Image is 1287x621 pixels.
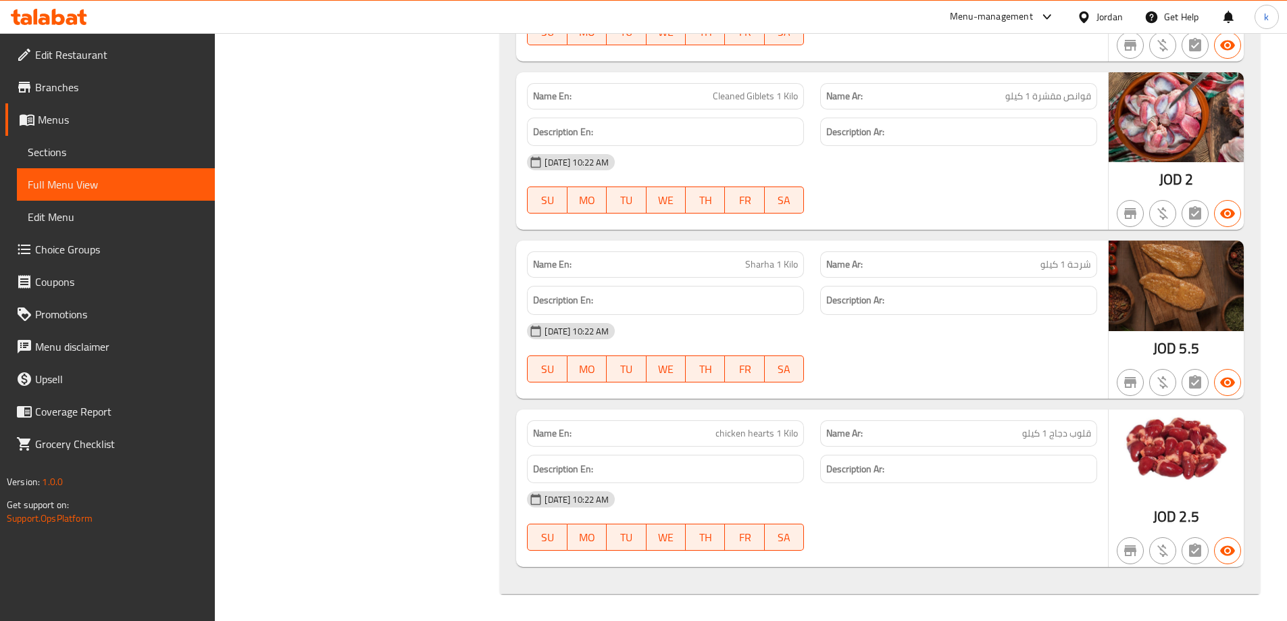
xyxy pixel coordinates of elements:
[1185,166,1193,193] span: 2
[17,201,215,233] a: Edit Menu
[35,79,204,95] span: Branches
[5,330,215,363] a: Menu disclaimer
[573,359,601,379] span: MO
[527,187,567,214] button: SU
[7,510,93,527] a: Support.OpsPlatform
[35,436,204,452] span: Grocery Checklist
[5,395,215,428] a: Coverage Report
[691,359,720,379] span: TH
[533,257,572,272] strong: Name En:
[1182,537,1209,564] button: Not has choices
[647,187,686,214] button: WE
[533,461,593,478] strong: Description En:
[35,241,204,257] span: Choice Groups
[17,168,215,201] a: Full Menu View
[826,292,884,309] strong: Description Ar:
[539,325,614,338] span: [DATE] 10:22 AM
[533,22,561,42] span: SU
[527,524,567,551] button: SU
[1149,369,1176,396] button: Purchased item
[1096,9,1123,24] div: Jordan
[1040,257,1091,272] span: شرحة 1 كيلو
[826,257,863,272] strong: Name Ar:
[28,176,204,193] span: Full Menu View
[573,191,601,210] span: MO
[1182,369,1209,396] button: Not has choices
[770,191,799,210] span: SA
[1153,335,1176,362] span: JOD
[1214,200,1241,227] button: Available
[1153,503,1176,530] span: JOD
[686,187,725,214] button: TH
[533,528,561,547] span: SU
[1109,72,1244,162] img: %D9%83%D9%8A%D9%84%D9%88_%D9%82%D9%88%D8%A7%D9%86%D8%B5_%D9%85%D9%82%D8%B4%D8%B1%D8%A963895947849...
[652,528,680,547] span: WE
[725,524,764,551] button: FR
[533,292,593,309] strong: Description En:
[539,156,614,169] span: [DATE] 10:22 AM
[686,355,725,382] button: TH
[5,266,215,298] a: Coupons
[730,528,759,547] span: FR
[765,187,804,214] button: SA
[770,528,799,547] span: SA
[730,359,759,379] span: FR
[1179,503,1198,530] span: 2.5
[35,47,204,63] span: Edit Restaurant
[539,493,614,506] span: [DATE] 10:22 AM
[527,355,567,382] button: SU
[647,355,686,382] button: WE
[1109,241,1244,330] img: %D9%83%D9%8A%D9%84%D9%88_%D8%B4%D8%B1%D8%AD%D8%A9638959478560533368.jpg
[765,355,804,382] button: SA
[826,426,863,441] strong: Name Ar:
[612,191,640,210] span: TU
[826,461,884,478] strong: Description Ar:
[730,22,759,42] span: FR
[607,524,646,551] button: TU
[612,359,640,379] span: TU
[1182,32,1209,59] button: Not has choices
[647,524,686,551] button: WE
[652,22,680,42] span: WE
[1182,200,1209,227] button: Not has choices
[612,22,640,42] span: TU
[612,528,640,547] span: TU
[725,187,764,214] button: FR
[725,355,764,382] button: FR
[5,428,215,460] a: Grocery Checklist
[652,359,680,379] span: WE
[35,306,204,322] span: Promotions
[5,39,215,71] a: Edit Restaurant
[1117,32,1144,59] button: Not branch specific item
[713,89,798,103] span: Cleaned Giblets 1 Kilo
[1117,537,1144,564] button: Not branch specific item
[533,359,561,379] span: SU
[5,103,215,136] a: Menus
[715,426,798,441] span: chicken hearts 1 Kilo
[533,89,572,103] strong: Name En:
[607,187,646,214] button: TU
[730,191,759,210] span: FR
[5,233,215,266] a: Choice Groups
[1149,537,1176,564] button: Purchased item
[5,71,215,103] a: Branches
[573,528,601,547] span: MO
[42,473,63,491] span: 1.0.0
[770,359,799,379] span: SA
[1159,166,1182,193] span: JOD
[35,274,204,290] span: Coupons
[7,496,69,514] span: Get support on:
[533,124,593,141] strong: Description En:
[1264,9,1269,24] span: k
[765,524,804,551] button: SA
[567,187,607,214] button: MO
[826,89,863,103] strong: Name Ar:
[35,371,204,387] span: Upsell
[1117,200,1144,227] button: Not branch specific item
[28,144,204,160] span: Sections
[1117,369,1144,396] button: Not branch specific item
[1214,537,1241,564] button: Available
[573,22,601,42] span: MO
[950,9,1033,25] div: Menu-management
[1022,426,1091,441] span: قلوب دجاج 1 كيلو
